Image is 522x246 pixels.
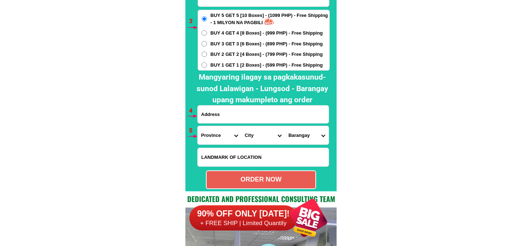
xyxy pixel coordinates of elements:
h6: 5 [189,126,197,135]
select: Select province [198,126,241,144]
input: BUY 5 GET 5 [10 Boxes] - (1099 PHP) - Free Shipping - 1 MILYON NA PAGBILI [202,16,207,22]
span: BUY 2 GET 2 [4 Boxes] - (799 PHP) - Free Shipping [211,51,323,58]
h6: 3 [189,17,197,26]
select: Select commune [285,126,328,144]
h2: Mangyaring ilagay sa pagkakasunud-sunod Lalawigan - Lungsod - Barangay upang makumpleto ang order [192,72,333,106]
select: Select district [241,126,285,144]
input: BUY 2 GET 2 [4 Boxes] - (799 PHP) - Free Shipping [202,52,207,57]
div: ORDER NOW [207,175,315,184]
h6: 90% OFF ONLY [DATE]! [189,209,297,219]
h2: Dedicated and professional consulting team [185,193,337,204]
input: Input address [198,106,329,123]
span: BUY 5 GET 5 [10 Boxes] - (1099 PHP) - Free Shipping - 1 MILYON NA PAGBILI [211,12,329,26]
span: BUY 3 GET 3 [6 Boxes] - (899 PHP) - Free Shipping [211,40,323,48]
input: BUY 4 GET 4 [8 Boxes] - (999 PHP) - Free Shipping [202,30,207,36]
input: BUY 3 GET 3 [6 Boxes] - (899 PHP) - Free Shipping [202,41,207,46]
input: Input LANDMARKOFLOCATION [198,148,329,166]
span: BUY 4 GET 4 [8 Boxes] - (999 PHP) - Free Shipping [211,30,323,37]
input: BUY 1 GET 1 [2 Boxes] - (599 PHP) - Free Shipping [202,62,207,68]
h6: 4 [189,106,197,116]
h6: + FREE SHIP | Limited Quantily [189,219,297,227]
span: BUY 1 GET 1 [2 Boxes] - (599 PHP) - Free Shipping [211,62,323,69]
